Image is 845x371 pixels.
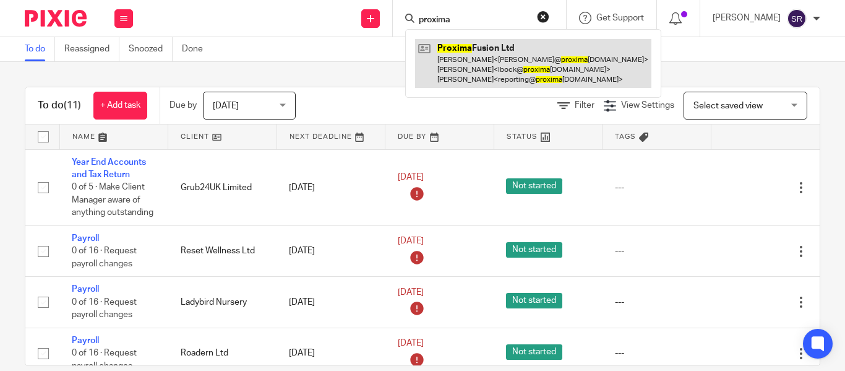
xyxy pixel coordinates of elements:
a: Payroll [72,285,99,294]
span: Not started [506,293,562,308]
a: Snoozed [129,37,173,61]
a: Reassigned [64,37,119,61]
span: Select saved view [693,102,763,110]
input: Search [418,15,529,26]
span: Filter [575,101,594,110]
button: Clear [537,11,549,23]
img: svg%3E [787,9,807,28]
a: Year End Accounts and Tax Return [72,158,146,179]
div: --- [615,181,699,194]
p: Due by [169,99,197,111]
a: Payroll [72,336,99,345]
span: [DATE] [398,288,424,297]
span: [DATE] [398,339,424,347]
span: [DATE] [398,237,424,246]
td: [DATE] [277,225,385,276]
a: Done [182,37,212,61]
span: 0 of 16 · Request payroll changes [72,349,137,370]
div: --- [615,347,699,359]
p: [PERSON_NAME] [713,12,781,24]
span: [DATE] [398,173,424,182]
span: 0 of 5 · Make Client Manager aware of anything outstanding [72,183,153,217]
td: Reset Wellness Ltd [168,225,277,276]
span: (11) [64,100,81,110]
span: Not started [506,178,562,194]
span: 0 of 16 · Request payroll changes [72,247,137,268]
span: 0 of 16 · Request payroll changes [72,298,137,320]
td: Ladybird Nursery [168,277,277,328]
span: Not started [506,344,562,360]
h1: To do [38,99,81,112]
td: [DATE] [277,277,385,328]
span: Not started [506,242,562,258]
span: [DATE] [213,102,239,110]
div: --- [615,245,699,257]
td: Grub24UK Limited [168,149,277,225]
a: + Add task [93,92,147,120]
td: [DATE] [277,149,385,225]
a: Payroll [72,234,99,243]
img: Pixie [25,10,87,27]
span: View Settings [621,101,674,110]
div: --- [615,296,699,308]
span: Get Support [596,14,644,22]
span: Tags [615,133,636,140]
a: To do [25,37,55,61]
